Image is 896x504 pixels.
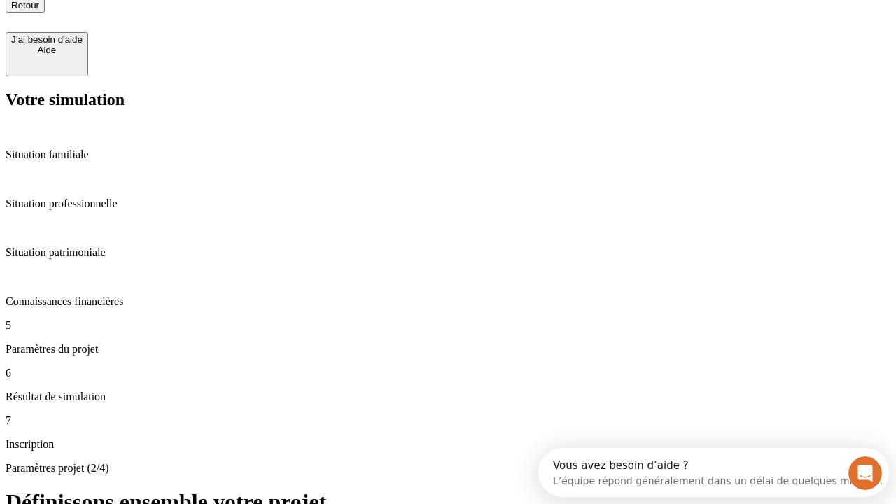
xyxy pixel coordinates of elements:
div: Vous avez besoin d’aide ? [15,12,344,23]
p: Résultat de simulation [6,391,890,403]
div: Ouvrir le Messenger Intercom [6,6,386,44]
div: L’équipe répond généralement dans un délai de quelques minutes. [15,23,344,38]
p: Paramètres projet (2/4) [6,462,890,475]
p: Situation patrimoniale [6,246,890,259]
p: Inscription [6,438,890,451]
p: 6 [6,367,890,379]
p: Situation familiale [6,148,890,161]
h2: Votre simulation [6,90,890,109]
p: 7 [6,414,890,427]
div: J’ai besoin d'aide [11,34,83,45]
button: J’ai besoin d'aideAide [6,32,88,76]
p: Paramètres du projet [6,343,890,356]
iframe: Intercom live chat [848,456,882,490]
p: Connaissances financières [6,295,890,308]
p: 5 [6,319,890,332]
p: Situation professionnelle [6,197,890,210]
iframe: Intercom live chat discovery launcher [538,448,889,497]
div: Aide [11,45,83,55]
